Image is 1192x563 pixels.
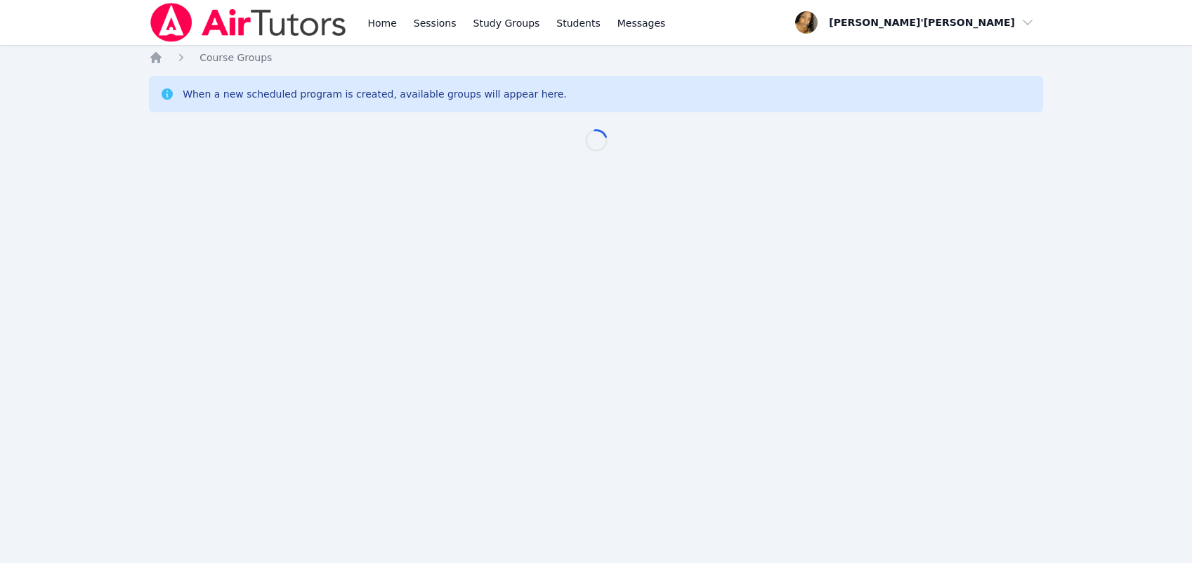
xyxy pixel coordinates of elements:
[183,87,567,101] div: When a new scheduled program is created, available groups will appear here.
[149,51,1043,65] nav: Breadcrumb
[199,52,272,63] span: Course Groups
[149,3,348,42] img: Air Tutors
[199,51,272,65] a: Course Groups
[617,16,666,30] span: Messages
